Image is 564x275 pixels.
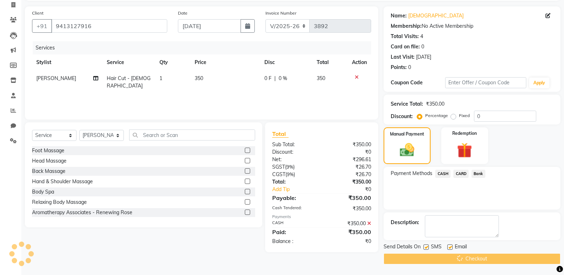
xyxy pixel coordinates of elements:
[102,54,155,70] th: Service
[395,142,419,158] img: _cash.svg
[426,100,444,108] div: ₹350.00
[51,19,167,33] input: Search by Name/Mobile/Email/Code
[267,163,322,171] div: ( )
[455,243,467,252] span: Email
[272,171,285,178] span: CGST
[32,178,93,185] div: Hand & Shoulder Massage
[391,219,419,226] div: Description:
[391,22,422,30] div: Membership:
[267,171,322,178] div: ( )
[178,10,188,16] label: Date
[431,243,442,252] span: SMS
[391,170,432,177] span: Payment Methods
[286,164,293,170] span: 9%
[322,205,376,212] div: ₹350.00
[272,130,289,138] span: Total
[391,100,423,108] div: Service Total:
[390,131,424,137] label: Manual Payment
[274,75,276,82] span: |
[267,228,322,236] div: Paid:
[267,148,322,156] div: Discount:
[267,156,322,163] div: Net:
[391,53,415,61] div: Last Visit:
[279,75,287,82] span: 0 %
[425,112,448,119] label: Percentage
[453,170,469,178] span: CARD
[267,220,322,227] div: CASH
[408,64,411,71] div: 0
[272,164,285,170] span: SGST
[36,75,76,81] span: [PERSON_NAME]
[260,54,313,70] th: Disc
[391,113,413,120] div: Discount:
[322,178,376,186] div: ₹350.00
[384,243,421,252] span: Send Details On
[435,170,450,178] span: CASH
[32,168,65,175] div: Back Massage
[452,141,477,160] img: _gift.svg
[267,141,322,148] div: Sub Total:
[391,22,553,30] div: No Active Membership
[322,238,376,245] div: ₹0
[445,77,526,88] input: Enter Offer / Coupon Code
[107,75,151,89] span: Hair Cut - [DEMOGRAPHIC_DATA]
[391,43,420,51] div: Card on file:
[452,130,477,137] label: Redemption
[459,112,470,119] label: Fixed
[471,170,485,178] span: Bank
[416,53,431,61] div: [DATE]
[267,186,331,193] a: Add Tip
[267,178,322,186] div: Total:
[322,171,376,178] div: ₹26.70
[32,157,67,165] div: Head Massage
[267,194,322,202] div: Payable:
[33,41,376,54] div: Services
[317,75,325,81] span: 350
[391,33,419,40] div: Total Visits:
[195,75,203,81] span: 350
[391,64,407,71] div: Points:
[420,33,423,40] div: 4
[322,228,376,236] div: ₹350.00
[267,238,322,245] div: Balance :
[312,54,348,70] th: Total
[322,141,376,148] div: ₹350.00
[391,79,445,86] div: Coupon Code
[408,12,464,20] a: [DEMOGRAPHIC_DATA]
[32,209,132,216] div: Aromatherapy Associates - Renewing Rose
[267,205,322,212] div: Cash Tendered:
[391,12,407,20] div: Name:
[129,129,255,141] input: Search or Scan
[322,220,376,227] div: ₹350.00
[322,156,376,163] div: ₹296.61
[322,194,376,202] div: ₹350.00
[155,54,190,70] th: Qty
[32,199,87,206] div: Relaxing Body Massage
[264,75,272,82] span: 0 F
[272,214,371,220] div: Payments
[529,78,549,88] button: Apply
[421,43,424,51] div: 0
[159,75,162,81] span: 1
[265,10,296,16] label: Invoice Number
[32,54,102,70] th: Stylist
[32,10,43,16] label: Client
[331,186,376,193] div: ₹0
[322,148,376,156] div: ₹0
[322,163,376,171] div: ₹26.70
[190,54,260,70] th: Price
[32,147,64,154] div: Foot Massage
[287,171,294,177] span: 9%
[32,188,54,196] div: Body Spa
[32,19,52,33] button: +91
[348,54,371,70] th: Action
